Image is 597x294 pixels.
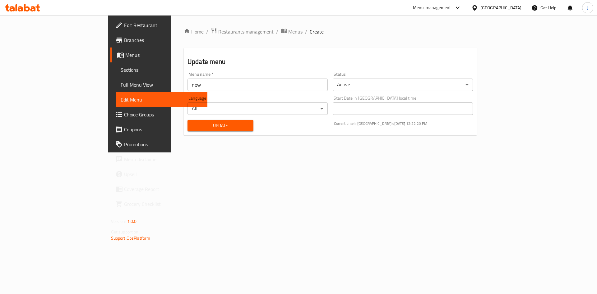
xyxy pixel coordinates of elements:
[288,28,303,35] span: Menus
[121,81,203,88] span: Full Menu View
[111,234,150,242] a: Support.OpsPlatform
[334,121,473,126] p: Current time in [GEOGRAPHIC_DATA] is [DATE] 12:22:20 PM
[110,167,208,182] a: Upsell
[110,18,208,33] a: Edit Restaurant
[124,36,203,44] span: Branches
[124,21,203,29] span: Edit Restaurant
[127,217,137,225] span: 1.0.0
[187,102,328,115] div: All
[187,79,328,91] input: Please enter Menu name
[124,185,203,193] span: Coverage Report
[124,126,203,133] span: Coupons
[184,28,477,36] nav: breadcrumb
[124,156,203,163] span: Menu disclaimer
[413,4,451,11] div: Menu-management
[187,57,473,66] h2: Update menu
[110,107,208,122] a: Choice Groups
[281,28,303,36] a: Menus
[111,228,140,236] span: Get support on:
[116,77,208,92] a: Full Menu View
[110,122,208,137] a: Coupons
[124,141,203,148] span: Promotions
[587,4,588,11] span: J
[187,120,253,131] button: Update
[110,152,208,167] a: Menu disclaimer
[110,137,208,152] a: Promotions
[110,197,208,211] a: Grocery Checklist
[121,66,203,74] span: Sections
[276,28,278,35] li: /
[116,92,208,107] a: Edit Menu
[192,122,248,129] span: Update
[110,33,208,47] a: Branches
[116,62,208,77] a: Sections
[310,28,324,35] span: Create
[125,51,203,59] span: Menus
[110,47,208,62] a: Menus
[111,217,126,225] span: Version:
[305,28,307,35] li: /
[218,28,274,35] span: Restaurants management
[124,111,203,118] span: Choice Groups
[333,79,473,91] div: Active
[124,200,203,208] span: Grocery Checklist
[121,96,203,103] span: Edit Menu
[124,170,203,178] span: Upsell
[110,182,208,197] a: Coverage Report
[211,28,274,36] a: Restaurants management
[480,4,521,11] div: [GEOGRAPHIC_DATA]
